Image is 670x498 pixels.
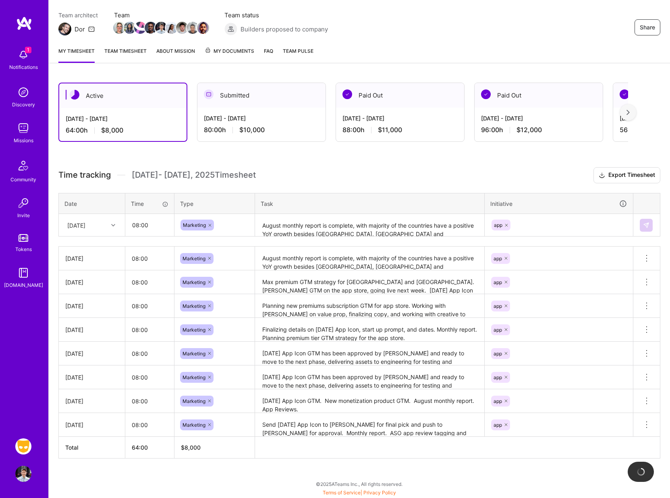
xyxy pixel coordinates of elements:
img: Submitted [204,89,214,99]
img: Team Member Avatar [187,22,199,34]
textarea: [DATE] App Icon GTM. New monetization product GTM. August monthly report. App Reviews. [256,390,483,412]
button: Export Timesheet [593,167,660,183]
div: [DATE] [65,278,118,286]
span: app [494,351,502,357]
img: Team Member Avatar [176,22,188,34]
span: Time tracking [58,170,111,180]
a: Team Member Avatar [135,21,145,35]
span: Marketing [183,303,205,309]
th: Total [59,437,125,459]
img: guide book [15,265,31,281]
button: Share [635,19,660,35]
div: 88:00 h [342,126,458,134]
img: Team Member Avatar [155,22,167,34]
img: Team Member Avatar [124,22,136,34]
img: Paid Out [481,89,491,99]
input: HH:MM [125,272,174,293]
div: Dor [75,25,85,33]
a: User Avatar [13,466,33,482]
span: $10,000 [239,126,265,134]
a: Team Member Avatar [156,21,166,35]
img: loading [635,466,646,477]
input: HH:MM [125,414,174,436]
div: 64:00 h [66,126,180,135]
img: bell [15,47,31,63]
img: Team Member Avatar [145,22,157,34]
span: Marketing [183,422,205,428]
a: Team Member Avatar [114,21,124,35]
a: Team Member Avatar [166,21,177,35]
span: app [494,327,502,333]
div: Paid Out [336,83,464,108]
div: Tokens [15,245,32,253]
div: [DATE] [65,326,118,334]
img: logo [16,16,32,31]
div: [DATE] - [DATE] [66,114,180,123]
textarea: [DATE] App Icon GTM has been approved by [PERSON_NAME] and ready to move to the next phase, deliv... [256,342,483,365]
div: [DATE] [65,302,118,310]
div: Community [10,175,36,184]
div: null [640,219,653,232]
span: app [494,398,502,404]
a: Team timesheet [104,47,147,63]
div: 80:00 h [204,126,319,134]
img: User Avatar [15,466,31,482]
div: [DATE] [65,373,118,382]
span: Team [114,11,208,19]
span: Marketing [183,327,205,333]
span: Team status [224,11,328,19]
span: 1 [25,47,31,53]
div: [DATE] - [DATE] [204,114,319,122]
span: Marketing [183,374,205,380]
span: app [494,279,502,285]
span: Marketing [183,279,205,285]
a: Privacy Policy [363,490,396,496]
span: app [494,303,502,309]
span: Marketing [183,222,206,228]
div: [DATE] - [DATE] [342,114,458,122]
input: HH:MM [125,295,174,317]
img: right [626,110,630,115]
img: Invite [15,195,31,211]
img: Submit [643,222,649,228]
div: [DATE] [65,397,118,405]
span: Team architect [58,11,98,19]
span: $12,000 [517,126,542,134]
img: Grindr: Product & Marketing [15,438,31,454]
textarea: August monthly report is complete, with majority of the countries have a positive YoY growth besi... [256,215,483,236]
a: Team Member Avatar [187,21,198,35]
img: teamwork [15,120,31,136]
img: tokens [19,234,28,242]
div: Invite [17,211,30,220]
span: $ 8,000 [181,444,201,451]
img: Team Member Avatar [113,22,125,34]
a: Team Member Avatar [124,21,135,35]
span: Marketing [183,351,205,357]
div: Submitted [197,83,326,108]
textarea: Finalizing details on [DATE] App Icon, start up prompt, and dates. Monthly report. Planning premi... [256,319,483,341]
div: © 2025 ATeams Inc., All rights reserved. [48,474,670,494]
span: app [494,255,502,261]
img: Team Member Avatar [134,22,146,34]
img: Active [70,90,79,100]
textarea: [DATE] App Icon GTM has been approved by [PERSON_NAME] and ready to move to the next phase, deliv... [256,366,483,388]
i: icon Chevron [111,223,115,227]
div: 96:00 h [481,126,596,134]
div: [DATE] [65,349,118,358]
div: [DOMAIN_NAME] [4,281,43,289]
textarea: August monthly report is complete, with majority of the countries have a positive YoY growth besi... [256,247,483,270]
div: [DATE] [65,254,118,263]
span: [DATE] - [DATE] , 2025 Timesheet [132,170,256,180]
div: [DATE] [65,421,118,429]
div: Notifications [9,63,38,71]
img: discovery [15,84,31,100]
textarea: Send [DATE] App Icon to [PERSON_NAME] for final pick and push to [PERSON_NAME] for approval. Mont... [256,414,483,436]
a: My Documents [205,47,254,63]
div: Time [131,199,168,208]
a: Team Member Avatar [145,21,156,35]
a: Terms of Service [323,490,361,496]
input: HH:MM [126,214,174,236]
span: My Documents [205,47,254,56]
th: 64:00 [125,437,174,459]
span: Team Pulse [283,48,313,54]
